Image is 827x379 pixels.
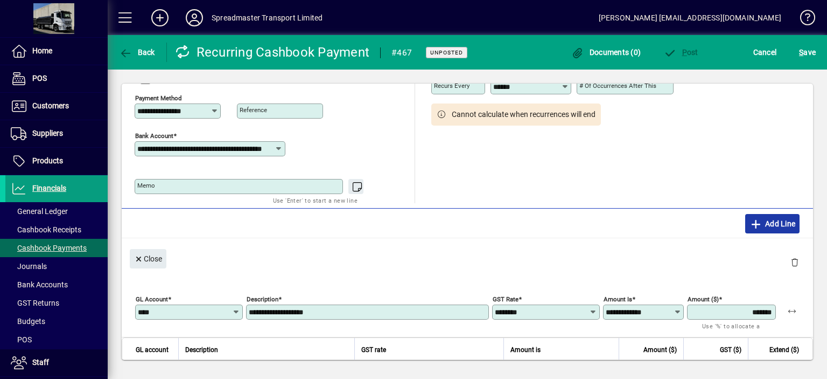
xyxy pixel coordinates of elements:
span: GL account [136,344,169,356]
a: Suppliers [5,120,108,147]
button: Back [116,43,158,62]
button: Documents (0) [568,43,643,62]
app-page-header-button: Back [108,43,167,62]
span: POS [32,74,47,82]
span: Unposted [430,49,463,56]
mat-label: # of occurrences after this [579,82,656,89]
span: ave [799,44,816,61]
a: Cashbook Payments [5,239,108,257]
span: Financials [32,184,66,192]
a: Budgets [5,312,108,330]
span: ost [663,48,698,57]
mat-label: Payment method [135,94,182,102]
a: Home [5,38,108,65]
a: General Ledger [5,202,108,220]
a: Customers [5,93,108,120]
div: #467 [391,44,412,61]
span: Cashbook Payments [11,244,87,252]
mat-label: GL Account [136,295,168,303]
span: Cancel [753,44,777,61]
span: Documents (0) [571,48,641,57]
app-page-header-button: Close [127,253,169,263]
span: Products [32,156,63,165]
mat-label: Amount is [604,295,632,303]
span: GST rate [361,344,386,356]
mat-hint: Use 'Enter' to start a new line [273,194,358,206]
mat-hint: Use '%' to allocate a percentage [702,320,767,343]
button: Close [130,249,166,268]
button: Profile [177,8,212,27]
a: Cashbook Receipts [5,220,108,239]
span: Home [32,46,52,55]
a: Bank Accounts [5,275,108,294]
span: Bank Accounts [11,280,68,289]
mat-label: GST rate [493,295,518,303]
div: Recurring Cashbook Payment [175,44,370,61]
div: [PERSON_NAME] [EMAIL_ADDRESS][DOMAIN_NAME] [599,9,781,26]
button: Cancel [751,43,780,62]
mat-label: Amount ($) [688,295,719,303]
span: Suppliers [32,129,63,137]
mat-label: Recurs every [434,82,469,89]
span: POS [11,335,32,344]
span: Cannot calculate when recurrences will end [452,109,595,120]
button: Delete [782,249,808,275]
span: Description [185,344,218,356]
span: Close [134,250,162,268]
button: Add [143,8,177,27]
a: POS [5,330,108,349]
mat-label: Description [247,295,278,303]
span: Back [119,48,155,57]
span: Journals [11,262,47,271]
mat-label: Memo [137,182,155,189]
mat-label: Bank Account [135,132,173,140]
button: Apply remaining balance [779,298,805,324]
span: Cashbook Receipts [11,225,81,234]
span: Amount ($) [643,344,677,356]
div: Spreadmaster Transport Limited [212,9,323,26]
a: Staff [5,349,108,376]
span: Staff [32,358,49,367]
span: S [799,48,803,57]
span: General Ledger [11,207,68,216]
span: GST ($) [720,344,741,356]
button: Add Line [745,214,800,233]
span: P [682,48,687,57]
a: Journals [5,257,108,275]
a: POS [5,65,108,92]
span: Add Line [749,215,796,232]
span: Customers [32,101,69,110]
mat-label: Reference [240,106,267,114]
a: Products [5,148,108,175]
button: Save [796,43,818,62]
a: Knowledge Base [792,2,814,37]
span: GST Returns [11,299,59,307]
span: Extend ($) [769,344,799,356]
button: Post [661,43,701,62]
app-page-header-button: Delete [782,257,808,267]
span: Budgets [11,317,45,326]
span: Amount is [510,344,541,356]
a: GST Returns [5,294,108,312]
